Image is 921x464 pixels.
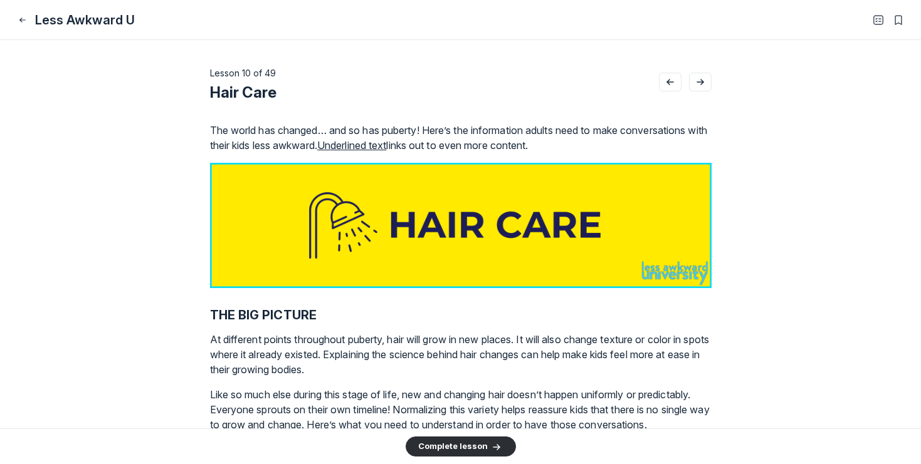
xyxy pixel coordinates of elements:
[659,73,682,91] button: Go to previous lesson
[210,387,712,432] p: Like so much else during this stage of life, new and changing hair doesn’t happen uniformly or pr...
[15,13,30,28] button: Close
[210,332,712,377] p: At different points throughout puberty, hair will grow in new places. It will also change texture...
[317,139,387,152] u: Underlined text
[871,13,886,28] button: Close Table of contents
[210,307,712,322] h2: THE BIG PICTURE
[406,436,516,456] button: Complete lesson
[35,11,135,29] h1: Less Awkward U
[210,163,712,288] button: View attachment
[689,73,712,91] button: Go to next lesson
[210,83,276,103] h2: Hair Care
[210,68,276,78] span: Lesson 10 of 49
[210,123,712,153] p: The world has changed… and so has puberty! Here’s the information adults need to make conversatio...
[891,13,906,28] button: Bookmarks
